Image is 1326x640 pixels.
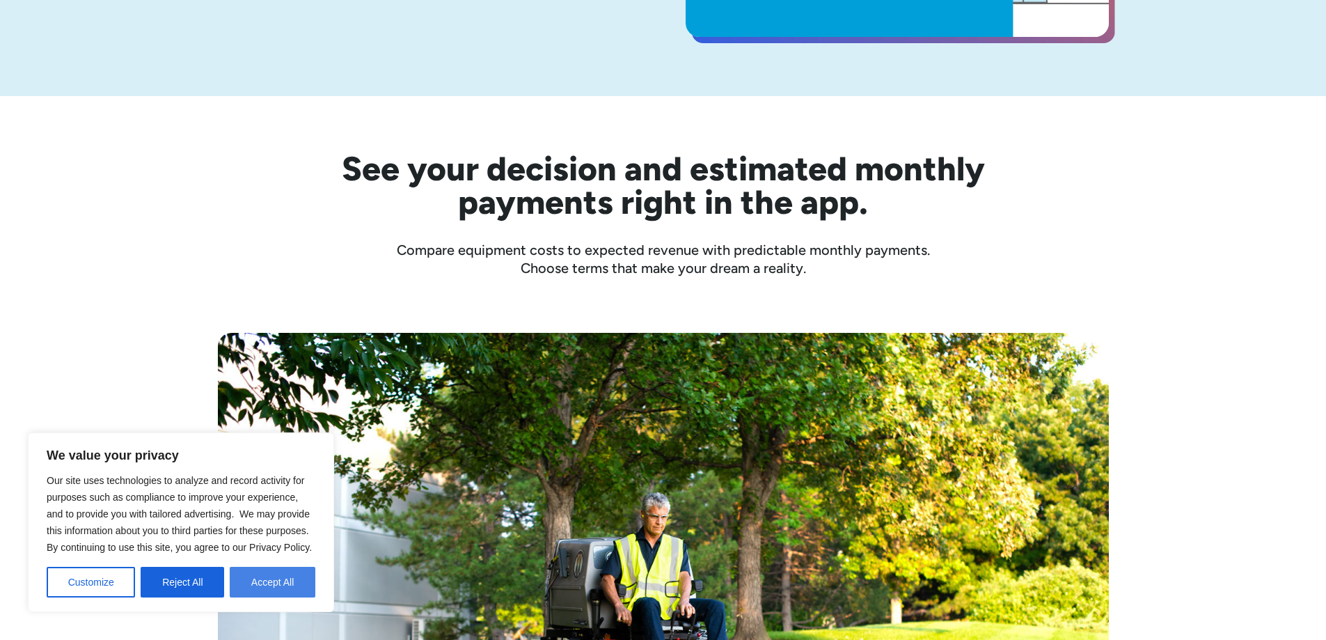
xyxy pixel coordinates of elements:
span: Our site uses technologies to analyze and record activity for purposes such as compliance to impr... [47,475,312,553]
button: Reject All [141,567,224,598]
button: Accept All [230,567,315,598]
h2: See your decision and estimated monthly payments right in the app. [274,152,1053,219]
div: We value your privacy [28,432,334,612]
div: Compare equipment costs to expected revenue with predictable monthly payments. Choose terms that ... [218,241,1109,277]
button: Customize [47,567,135,598]
p: We value your privacy [47,447,315,464]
